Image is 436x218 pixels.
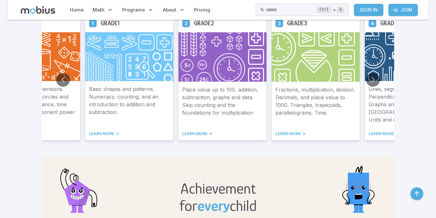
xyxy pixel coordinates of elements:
h2: for child [179,197,257,214]
a: Sign In [354,4,383,16]
p: Place value up to 100, addition, subtraction, graphs and data. Skip counting and the foundations ... [182,86,263,124]
a: Grade 2 [182,19,190,27]
a: LEARN MORE -> [182,131,263,136]
p: Basic shapes and patterns. Numeracy, counting, and an introduction to addition and subtraction. [89,85,169,124]
p: Fractions, multiplication, division. Decimals, and place value to 1000. Triangles, trapezoids, pa... [275,86,356,124]
h5: Grade 4 [380,18,401,28]
a: LEARN MORE -> [89,131,169,136]
img: Grade 3 [272,32,360,82]
img: rectangle.svg [333,163,384,214]
kbd: k [337,7,344,13]
a: Join [388,4,418,16]
a: Home [68,3,86,17]
h5: Grade 3 [287,18,307,28]
kbd: Ctrl [317,7,331,13]
span: About [163,6,176,13]
span: every [197,197,230,214]
h5: Grade 1 [101,18,120,28]
img: Grade 2 [178,32,267,82]
a: Grade 3 [275,19,283,27]
img: pentagon.svg [52,163,103,214]
a: Grade 1 [89,19,97,27]
button: Go to previous slide [56,73,70,87]
h2: Achievement [179,180,257,197]
a: LEARN MORE -> [275,131,356,136]
div: + [317,6,344,14]
img: Grade 1 [85,32,173,81]
span: Math [93,6,104,13]
a: Grade 4 [369,19,376,27]
span: Programs [122,6,145,13]
h5: Grade 2 [194,18,214,28]
button: Go to next slide [366,73,380,87]
a: Pricing [192,3,212,17]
